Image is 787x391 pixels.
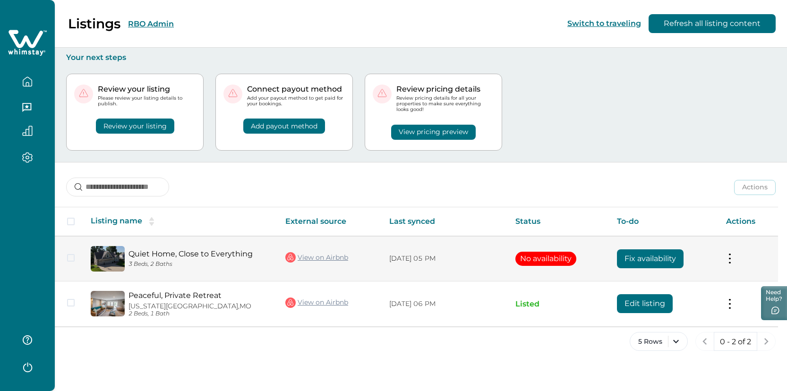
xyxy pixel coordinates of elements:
th: Listing name [83,207,278,236]
p: [DATE] 05 PM [389,254,500,263]
p: Review pricing details [396,85,494,94]
button: Edit listing [617,294,673,313]
th: External source [278,207,382,236]
button: Review your listing [96,119,174,134]
button: RBO Admin [128,19,174,28]
button: No availability [515,252,576,266]
a: Quiet Home, Close to Everything [128,249,270,258]
th: To-do [609,207,719,236]
button: Add payout method [243,119,325,134]
p: [US_STATE][GEOGRAPHIC_DATA], MO [128,302,270,310]
p: Listed [515,299,602,309]
button: next page [757,332,776,351]
p: Your next steps [66,53,776,62]
th: Last synced [382,207,508,236]
p: Connect payout method [247,85,345,94]
p: Add your payout method to get paid for your bookings. [247,95,345,107]
button: 0 - 2 of 2 [714,332,757,351]
th: Actions [719,207,778,236]
a: Peaceful, Private Retreat [128,291,270,300]
p: Review your listing [98,85,196,94]
button: Fix availability [617,249,684,268]
img: propertyImage_Quiet Home, Close to Everything [91,246,125,272]
p: 3 Beds, 2 Baths [128,261,270,268]
p: 2 Beds, 1 Bath [128,310,270,317]
p: 0 - 2 of 2 [720,337,751,347]
img: propertyImage_Peaceful, Private Retreat [91,291,125,316]
a: View on Airbnb [285,251,348,263]
button: View pricing preview [391,125,476,140]
p: Please review your listing details to publish. [98,95,196,107]
button: sorting [142,217,161,226]
p: Review pricing details for all your properties to make sure everything looks good! [396,95,494,113]
a: View on Airbnb [285,297,348,309]
th: Status [508,207,609,236]
button: Switch to traveling [567,19,641,28]
p: [DATE] 06 PM [389,299,500,309]
button: previous page [695,332,714,351]
button: Refresh all listing content [649,14,776,33]
button: 5 Rows [630,332,688,351]
button: Actions [734,180,776,195]
p: Listings [68,16,120,32]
